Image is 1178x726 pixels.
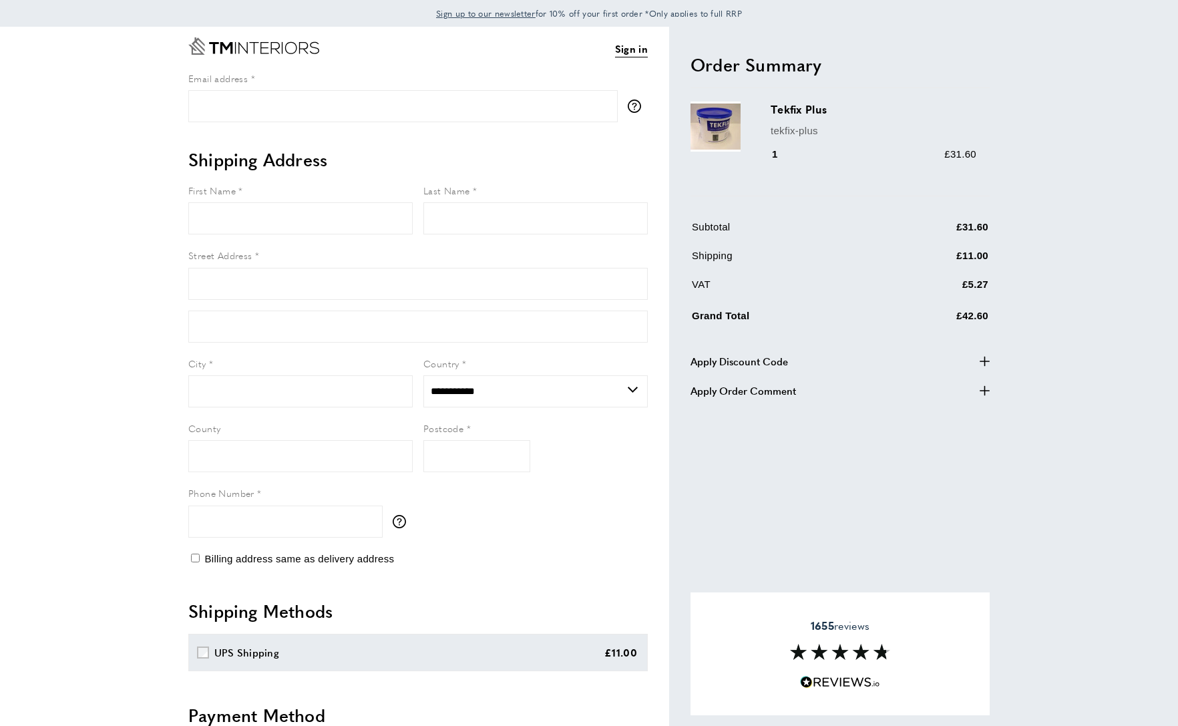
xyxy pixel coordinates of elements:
[628,100,648,113] button: More information
[393,515,413,528] button: More information
[790,644,890,660] img: Reviews section
[691,102,741,152] img: Tekfix Plus
[883,277,988,303] td: £5.27
[771,123,976,139] p: tekfix-plus
[423,184,470,197] span: Last Name
[188,248,252,262] span: Street Address
[691,353,788,369] span: Apply Discount Code
[771,102,976,117] h3: Tekfix Plus
[691,383,796,399] span: Apply Order Comment
[188,71,248,85] span: Email address
[188,148,648,172] h2: Shipping Address
[436,7,536,20] a: Sign up to our newsletter
[800,676,880,689] img: Reviews.io 5 stars
[883,305,988,334] td: £42.60
[811,619,869,632] span: reviews
[436,7,742,19] span: for 10% off your first order *Only applies to full RRP
[188,37,319,55] a: Go to Home page
[423,357,459,370] span: Country
[883,248,988,274] td: £11.00
[944,148,976,160] span: £31.60
[191,554,200,562] input: Billing address same as delivery address
[811,618,834,633] strong: 1655
[188,599,648,623] h2: Shipping Methods
[188,486,254,500] span: Phone Number
[883,219,988,245] td: £31.60
[423,421,463,435] span: Postcode
[604,645,637,661] div: £11.00
[188,357,206,370] span: City
[436,7,536,19] span: Sign up to our newsletter
[188,184,236,197] span: First Name
[691,53,990,77] h2: Order Summary
[692,305,882,334] td: Grand Total
[204,553,394,564] span: Billing address same as delivery address
[771,146,797,162] div: 1
[188,421,220,435] span: County
[214,645,280,661] div: UPS Shipping
[692,277,882,303] td: VAT
[692,248,882,274] td: Shipping
[692,219,882,245] td: Subtotal
[615,41,648,57] a: Sign in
